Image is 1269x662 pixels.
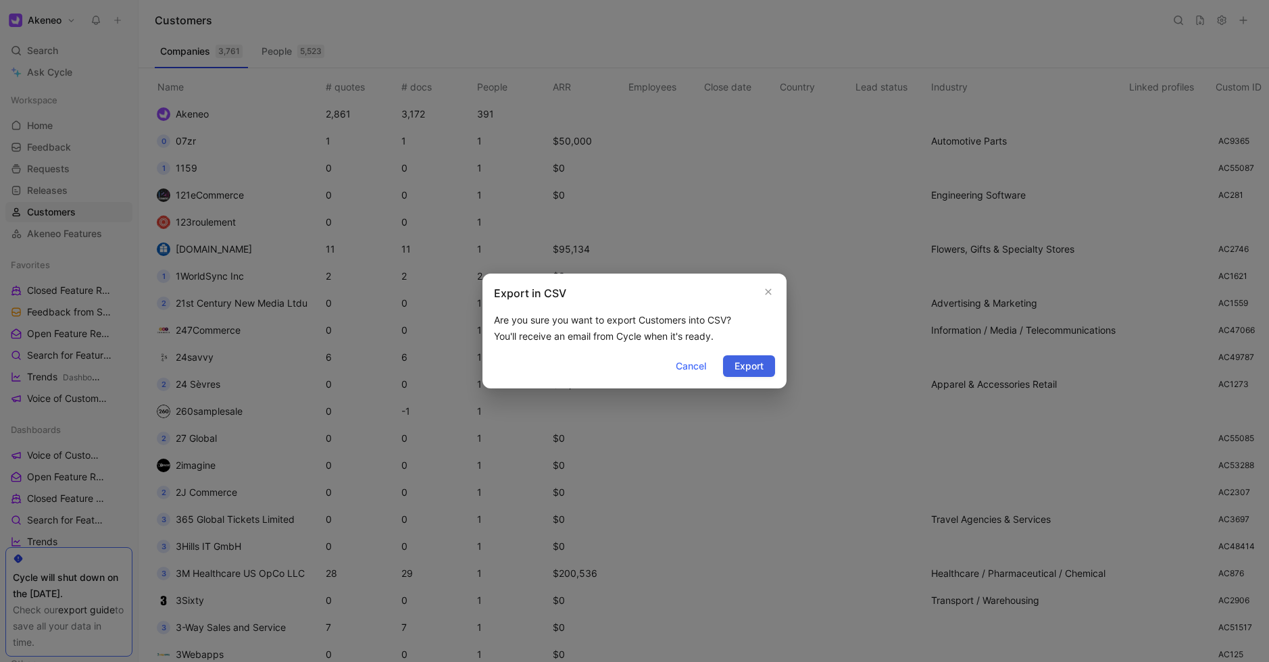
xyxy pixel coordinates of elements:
button: Cancel [664,355,718,377]
div: Are you sure you want to export Customers into CSV? You'll receive an email from Cycle when it's ... [494,312,775,345]
span: Cancel [676,358,706,374]
h2: Export in CSV [494,285,566,301]
button: Export [723,355,775,377]
span: Export [735,358,764,374]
